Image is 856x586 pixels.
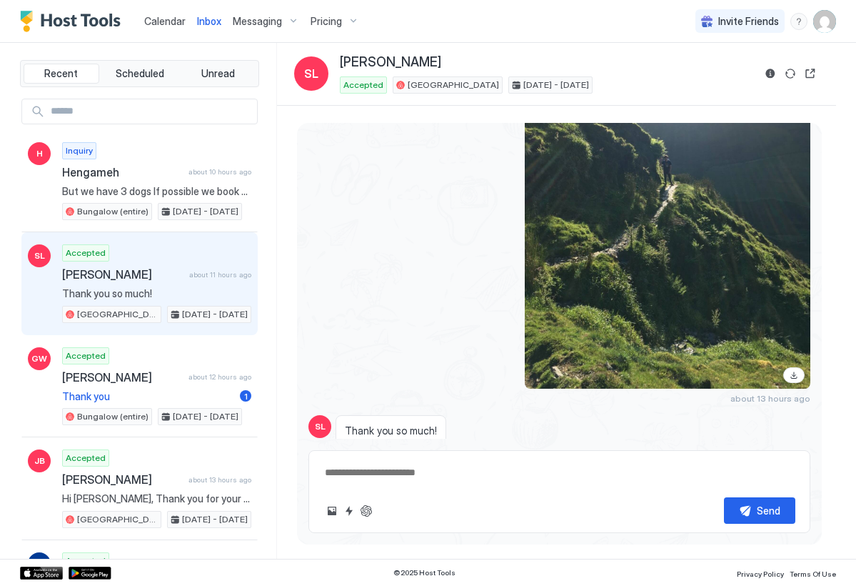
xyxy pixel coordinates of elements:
[188,372,251,382] span: about 12 hours ago
[188,475,251,485] span: about 13 hours ago
[20,11,127,32] a: Host Tools Logo
[144,14,186,29] a: Calendar
[34,455,45,467] span: JB
[66,349,106,362] span: Accepted
[340,54,441,71] span: [PERSON_NAME]
[341,502,358,520] button: Quick reply
[737,565,784,580] a: Privacy Policy
[345,424,437,437] span: Thank you so much!
[762,65,779,82] button: Reservation information
[44,67,78,80] span: Recent
[724,497,795,524] button: Send
[77,513,158,526] span: [GEOGRAPHIC_DATA]
[783,367,805,383] a: Download
[116,67,164,80] span: Scheduled
[62,267,183,282] span: [PERSON_NAME]
[233,15,282,28] span: Messaging
[77,205,148,218] span: Bungalow (entire)
[20,567,63,580] a: App Store
[197,15,221,27] span: Inbox
[737,570,784,578] span: Privacy Policy
[66,247,106,259] span: Accepted
[34,557,46,570] span: SH
[31,352,47,365] span: GW
[180,64,256,84] button: Unread
[790,13,807,30] div: menu
[34,249,45,262] span: SL
[730,393,810,404] span: about 13 hours ago
[244,391,248,402] span: 1
[102,64,178,84] button: Scheduled
[343,79,383,91] span: Accepted
[66,452,106,465] span: Accepted
[323,502,341,520] button: Upload image
[188,167,251,177] span: about 10 hours ago
[358,502,375,520] button: ChatGPT Auto Reply
[757,503,780,518] div: Send
[718,15,779,28] span: Invite Friends
[77,410,148,423] span: Bungalow (entire)
[62,472,183,487] span: [PERSON_NAME]
[66,144,93,157] span: Inquiry
[790,570,836,578] span: Terms Of Use
[77,308,158,321] span: [GEOGRAPHIC_DATA]
[393,568,455,577] span: © 2025 Host Tools
[20,60,259,87] div: tab-group
[144,15,186,27] span: Calendar
[182,308,248,321] span: [DATE] - [DATE]
[311,15,342,28] span: Pricing
[790,565,836,580] a: Terms Of Use
[62,165,183,179] span: Hengameh
[189,270,251,279] span: about 11 hours ago
[782,65,799,82] button: Sync reservation
[525,8,810,389] div: View image
[62,390,234,403] span: Thank you
[62,287,251,300] span: Thank you so much!
[62,370,183,384] span: [PERSON_NAME]
[201,67,235,80] span: Unread
[523,79,589,91] span: [DATE] - [DATE]
[182,513,248,526] span: [DATE] - [DATE]
[62,492,251,505] span: Hi [PERSON_NAME], Thank you for your booking. You will receive an email soon with useful informat...
[304,65,318,82] span: SL
[315,420,326,433] span: SL
[66,555,106,567] span: Accepted
[813,10,836,33] div: User profile
[197,14,221,29] a: Inbox
[36,147,43,160] span: H
[45,99,257,124] input: Input Field
[173,205,238,218] span: [DATE] - [DATE]
[24,64,99,84] button: Recent
[62,185,251,198] span: But we have 3 dogs If possible we book for these days?
[173,410,238,423] span: [DATE] - [DATE]
[408,79,499,91] span: [GEOGRAPHIC_DATA]
[69,567,111,580] a: Google Play Store
[802,65,819,82] button: Open reservation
